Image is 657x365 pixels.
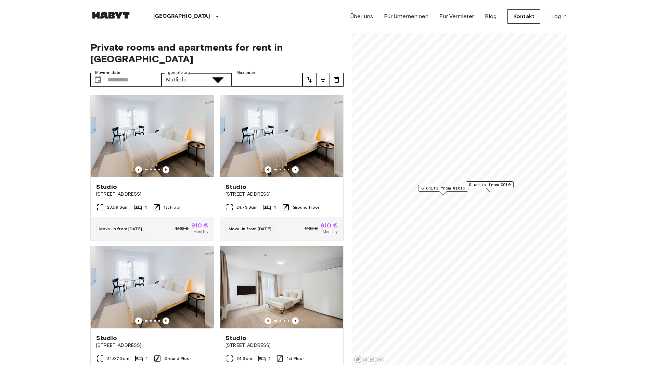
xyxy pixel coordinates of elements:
button: Previous image [163,317,169,324]
span: 910 € [321,222,338,229]
label: Max price [236,70,255,76]
span: 1.135 € [305,225,318,232]
img: Marketing picture of unit DE-04-001-013-01H [91,95,214,177]
span: [STREET_ADDRESS] [226,191,338,198]
label: Move-in date [95,70,120,76]
button: Previous image [292,166,299,173]
span: 23.59 Sqm [107,204,129,210]
span: 1 [274,204,276,210]
span: Monthly [193,229,208,235]
span: Studio [226,183,246,191]
span: Ground Floor [164,355,191,362]
a: Über uns [350,12,373,21]
span: [STREET_ADDRESS] [226,342,338,349]
button: tune [316,73,330,87]
span: 910 € [191,222,208,229]
span: 1 [269,355,270,362]
a: Für Unternehmen [384,12,428,21]
button: tune [330,73,344,87]
span: 24.73 Sqm [236,204,258,210]
span: Monthly [323,229,338,235]
div: Map marker [418,185,468,195]
span: 1 [146,355,147,362]
span: 24.07 Sqm [107,355,129,362]
span: Studio [226,334,246,342]
span: 3 units from €1015 [421,185,465,191]
a: Für Vermieter [439,12,474,21]
button: tune [302,73,316,87]
img: Marketing picture of unit DE-04-070-006-01 [220,246,343,328]
span: 34 Sqm [236,355,252,362]
button: Previous image [135,166,142,173]
button: Previous image [265,317,271,324]
button: Previous image [265,166,271,173]
div: Map marker [466,181,514,192]
button: Previous image [135,317,142,324]
button: Previous image [163,166,169,173]
button: Previous image [292,317,299,324]
span: Ground Floor [293,204,320,210]
span: Private rooms and apartments for rent in [GEOGRAPHIC_DATA] [90,41,344,65]
span: 1st Floor [164,204,181,210]
img: Marketing picture of unit DE-04-001-002-01H [91,246,214,328]
span: Move-in from [DATE] [99,226,142,231]
span: Move-in from [DATE] [229,226,271,231]
button: Choose date [91,73,105,87]
img: Marketing picture of unit DE-04-001-001-01H [220,95,343,177]
label: Type of stay [166,70,190,76]
span: 9 units from €910 [469,182,511,188]
span: [STREET_ADDRESS] [96,191,208,198]
a: Log in [551,12,567,21]
a: Mapbox logo [354,355,384,363]
span: 1st Floor [287,355,304,362]
p: [GEOGRAPHIC_DATA] [153,12,210,21]
span: Studio [96,334,117,342]
span: [STREET_ADDRESS] [96,342,208,349]
img: Habyt [90,12,131,19]
a: Blog [485,12,497,21]
span: 1 [145,204,147,210]
span: 1.135 € [175,225,189,232]
div: Mutliple [161,73,204,87]
span: Studio [96,183,117,191]
a: Kontakt [507,9,540,24]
